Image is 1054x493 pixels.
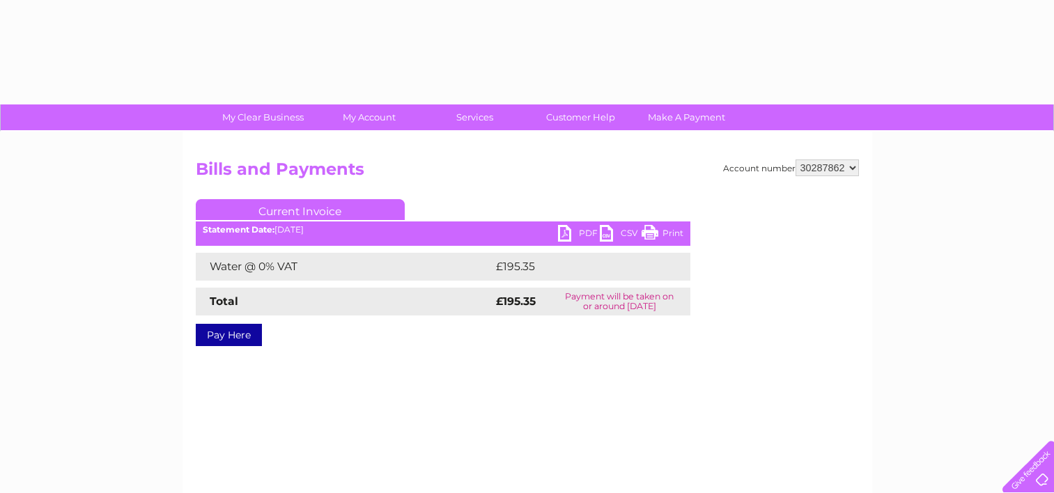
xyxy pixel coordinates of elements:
strong: Total [210,295,238,308]
a: My Clear Business [206,104,320,130]
td: Water @ 0% VAT [196,253,493,281]
a: My Account [311,104,426,130]
td: Payment will be taken on or around [DATE] [549,288,690,315]
div: [DATE] [196,225,690,235]
a: Services [417,104,532,130]
a: Print [642,225,683,245]
a: PDF [558,225,600,245]
a: Customer Help [523,104,638,130]
a: Current Invoice [196,199,405,220]
h2: Bills and Payments [196,159,859,186]
b: Statement Date: [203,224,274,235]
strong: £195.35 [496,295,536,308]
td: £195.35 [493,253,665,281]
a: CSV [600,225,642,245]
div: Account number [723,159,859,176]
a: Make A Payment [629,104,744,130]
a: Pay Here [196,324,262,346]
